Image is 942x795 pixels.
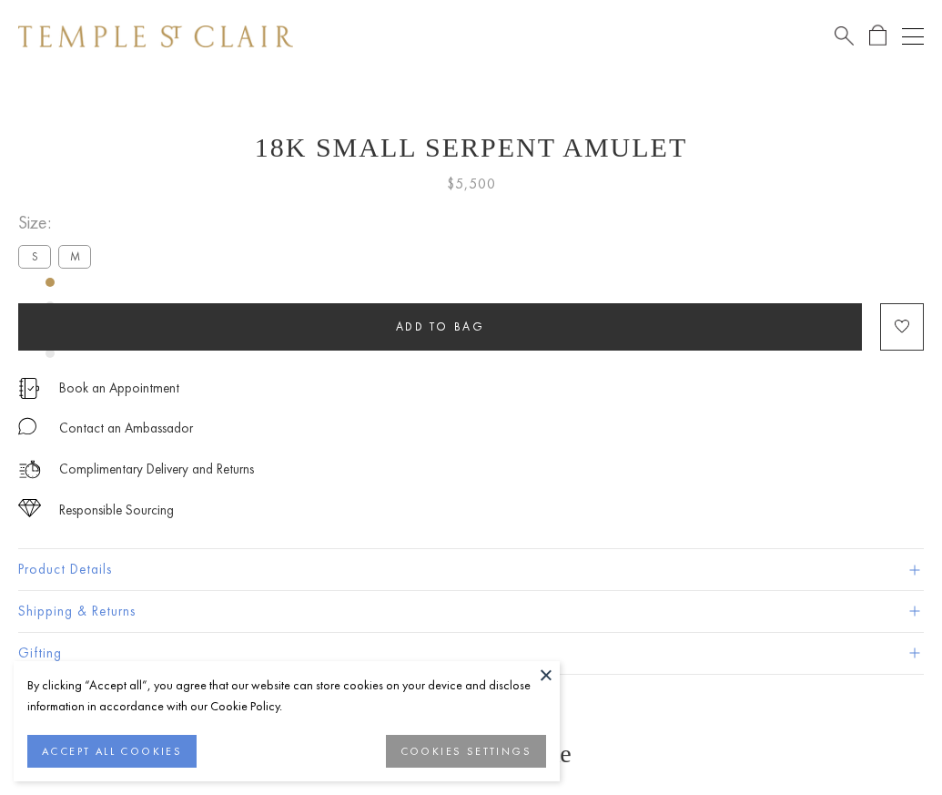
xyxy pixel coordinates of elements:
[386,735,546,768] button: COOKIES SETTINGS
[18,458,41,481] img: icon_delivery.svg
[18,132,924,163] h1: 18K Small Serpent Amulet
[447,172,496,196] span: $5,500
[18,549,924,590] button: Product Details
[59,458,254,481] p: Complimentary Delivery and Returns
[59,499,174,522] div: Responsible Sourcing
[46,273,55,372] div: Product gallery navigation
[18,245,51,268] label: S
[58,245,91,268] label: M
[27,735,197,768] button: ACCEPT ALL COOKIES
[18,591,924,632] button: Shipping & Returns
[18,499,41,517] img: icon_sourcing.svg
[59,417,193,440] div: Contact an Ambassador
[18,417,36,435] img: MessageIcon-01_2.svg
[18,208,98,238] span: Size:
[835,25,854,47] a: Search
[869,25,886,47] a: Open Shopping Bag
[902,25,924,47] button: Open navigation
[396,319,485,334] span: Add to bag
[59,378,179,398] a: Book an Appointment
[18,378,40,399] img: icon_appointment.svg
[27,675,546,717] div: By clicking “Accept all”, you agree that our website can store cookies on your device and disclos...
[18,303,862,351] button: Add to bag
[18,633,924,674] button: Gifting
[18,25,293,47] img: Temple St. Clair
